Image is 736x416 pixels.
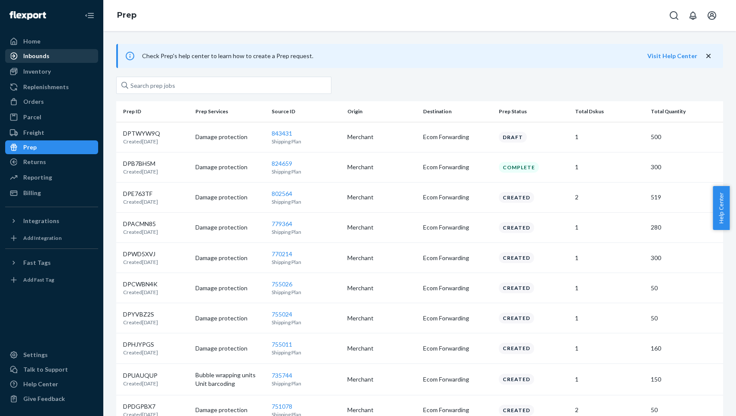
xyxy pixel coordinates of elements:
[23,365,68,374] div: Talk to Support
[495,101,571,122] th: Prep Status
[123,371,158,380] p: DPUAUQUP
[272,280,292,288] a: 755026
[651,314,716,323] p: 50
[5,155,98,169] a: Returns
[5,110,98,124] a: Parcel
[5,140,98,154] a: Prep
[651,284,716,292] p: 50
[575,193,644,202] p: 2
[575,133,644,141] p: 1
[499,374,534,385] div: Created
[423,163,492,171] p: Ecom Forwarding
[5,363,98,376] a: Talk to Support
[272,372,292,379] a: 735744
[195,344,264,353] p: Damage protection
[499,162,539,173] div: Complete
[5,256,98,270] button: Fast Tags
[423,344,492,353] p: Ecom Forwarding
[268,101,344,122] th: Source ID
[123,250,158,258] p: DPWD5XVJ
[5,95,98,109] a: Orders
[272,289,340,296] p: Shipping Plan
[23,276,54,283] div: Add Fast Tag
[344,101,420,122] th: Origin
[499,132,527,143] div: Draft
[5,214,98,228] button: Integrations
[347,284,416,292] p: Merchant
[272,319,340,326] p: Shipping Plan
[5,186,98,200] a: Billing
[272,130,292,137] a: 843431
[5,65,98,78] a: Inventory
[23,143,37,152] div: Prep
[272,341,292,348] a: 755011
[272,258,340,266] p: Shipping Plan
[499,283,534,293] div: Created
[272,168,340,175] p: Shipping Plan
[5,348,98,362] a: Settings
[5,126,98,140] a: Freight
[272,310,292,318] a: 755024
[575,163,644,171] p: 1
[23,173,52,182] div: Reporting
[123,280,158,289] p: DPCWBN4K
[110,3,143,28] ol: breadcrumbs
[23,52,49,60] div: Inbounds
[23,394,65,403] div: Give Feedback
[347,375,416,384] p: Merchant
[195,163,264,171] p: Damage protection
[347,406,416,414] p: Merchant
[651,223,716,232] p: 280
[123,289,158,296] p: Created [DATE]
[23,258,51,267] div: Fast Tags
[23,351,48,359] div: Settings
[347,163,416,171] p: Merchant
[117,10,136,20] a: Prep
[123,198,158,205] p: Created [DATE]
[423,284,492,292] p: Ecom Forwarding
[23,217,59,225] div: Integrations
[684,7,702,24] button: Open notifications
[123,168,158,175] p: Created [DATE]
[116,101,192,122] th: Prep ID
[575,314,644,323] p: 1
[195,379,264,388] p: Unit barcoding
[123,220,158,228] p: DPACMN85
[347,314,416,323] p: Merchant
[195,371,264,379] p: Bubble wrapping units
[272,190,292,197] a: 802564
[123,138,160,145] p: Created [DATE]
[651,375,716,384] p: 150
[5,377,98,391] a: Help Center
[23,97,44,106] div: Orders
[23,37,40,46] div: Home
[651,406,716,414] p: 50
[423,314,492,323] p: Ecom Forwarding
[123,129,160,138] p: DPTWYW9Q
[647,52,697,60] button: Visit Help Center
[272,220,292,227] a: 779364
[5,392,98,406] button: Give Feedback
[123,340,158,349] p: DPHJYPGS
[347,193,416,202] p: Merchant
[423,375,492,384] p: Ecom Forwarding
[499,252,534,263] div: Created
[575,344,644,353] p: 1
[5,49,98,63] a: Inbounds
[23,67,51,76] div: Inventory
[123,258,158,266] p: Created [DATE]
[5,273,98,287] a: Add Fast Tag
[116,77,331,94] input: Search prep jobs
[651,254,716,262] p: 300
[499,192,534,203] div: Created
[575,406,644,414] p: 2
[272,138,340,145] p: Shipping Plan
[5,171,98,184] a: Reporting
[651,344,716,353] p: 160
[703,7,721,24] button: Open account menu
[123,319,158,326] p: Created [DATE]
[192,101,268,122] th: Prep Services
[347,344,416,353] p: Merchant
[23,380,58,388] div: Help Center
[665,7,683,24] button: Open Search Box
